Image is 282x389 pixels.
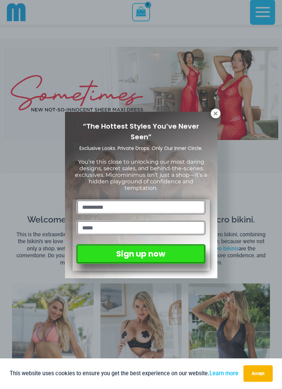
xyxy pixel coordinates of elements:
[83,122,199,142] span: “The Hottest Styles You’ve Never Seen”
[10,369,238,378] p: This website uses cookies to ensure you get the best experience on our website.
[75,159,207,192] span: You’re this close to unlocking our most daring designs, secret sales, and behind-the-scenes exclu...
[209,370,238,377] a: Learn more
[211,109,220,119] button: Close
[79,145,203,152] span: Exclusive Looks. Private Drops. Only Our Inner Circle.
[76,245,205,264] button: Sign up now
[243,366,273,382] button: Accept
